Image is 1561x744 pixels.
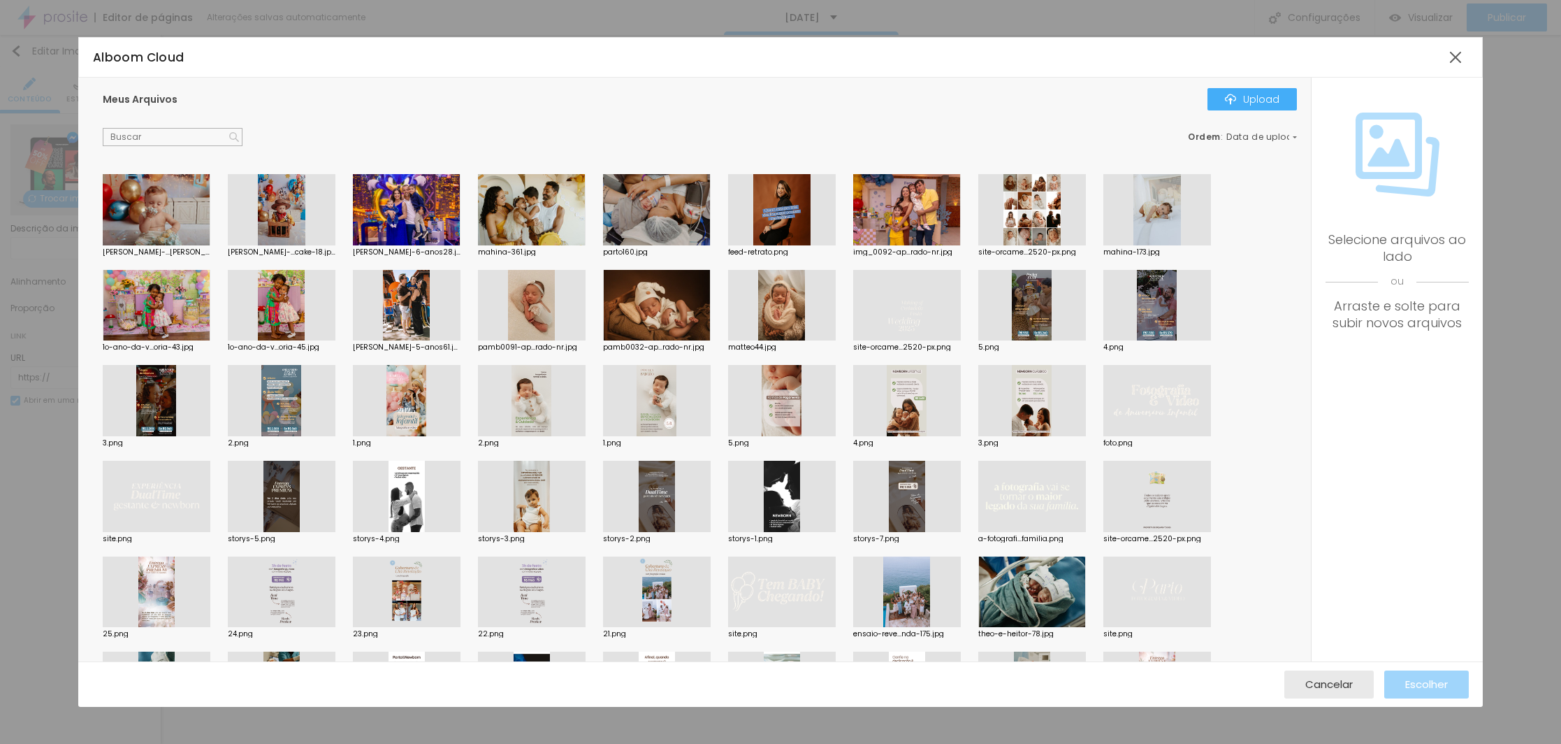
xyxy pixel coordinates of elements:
input: Buscar [103,128,242,146]
div: feed-retrato.png [728,249,836,256]
div: ensaio-reve...nda-175.jpg [853,631,961,638]
div: 2.png [478,440,586,447]
div: Upload [1225,94,1279,105]
div: storys-7.png [853,536,961,543]
img: Icone [229,132,239,142]
button: IconeUpload [1207,88,1297,110]
div: 1.png [353,440,460,447]
div: foto.png [1103,440,1211,447]
button: Cancelar [1284,671,1374,699]
span: Cancelar [1305,678,1353,690]
div: 4.png [1103,344,1211,351]
div: theo-e-heitor-78.jpg [978,631,1086,638]
div: parto160.jpg [603,249,711,256]
div: : [1188,133,1297,141]
div: img_0092-ap...rado-nr.jpg [853,249,961,256]
div: 21.png [603,631,711,638]
div: storys-2.png [603,536,711,543]
div: 22.png [478,631,586,638]
button: Escolher [1384,671,1469,699]
div: 5.png [728,440,836,447]
div: site-orcame...2520-px.png [978,249,1086,256]
div: Selecione arquivos ao lado Arraste e solte para subir novos arquivos [1326,231,1469,331]
div: 3.png [978,440,1086,447]
div: 1.png [603,440,711,447]
div: pamb0091-ap...rado-nr.jpg [478,344,586,351]
div: site-orcame...2520-px.png [853,344,961,351]
div: storys-5.png [228,536,335,543]
img: Icone [1356,113,1439,196]
div: 1o-ano-da-v...oria-43.jpg [103,344,210,351]
div: site.png [1103,631,1211,638]
span: ou [1326,265,1469,298]
div: 3.png [103,440,210,447]
div: site.png [728,631,836,638]
div: [PERSON_NAME]-...[PERSON_NAME]-124.jpg [103,249,210,256]
div: [PERSON_NAME]-5-anos61.jpg [353,344,460,351]
span: Alboom Cloud [93,49,184,66]
div: storys-3.png [478,536,586,543]
div: 23.png [353,631,460,638]
div: a-fotografi...familia.png [978,536,1086,543]
div: storys-4.png [353,536,460,543]
div: 1o-ano-da-v...oria-45.jpg [228,344,335,351]
span: Data de upload [1226,133,1299,141]
div: mahina-173.jpg [1103,249,1211,256]
div: 5.png [978,344,1086,351]
div: 4.png [853,440,961,447]
div: 25.png [103,631,210,638]
div: 24.png [228,631,335,638]
div: mahina-361.jpg [478,249,586,256]
div: [PERSON_NAME]-6-anos28.jpg [353,249,460,256]
div: [PERSON_NAME]-...cake-18.jpg [228,249,335,256]
div: matteo44.jpg [728,344,836,351]
span: Meus Arquivos [103,92,177,106]
div: pamb0032-ap...rado-nr.jpg [603,344,711,351]
div: site.png [103,536,210,543]
div: site-orcame...2520-px.png [1103,536,1211,543]
div: storys-1.png [728,536,836,543]
div: 2.png [228,440,335,447]
span: Escolher [1405,678,1448,690]
span: Ordem [1188,131,1221,143]
img: Icone [1225,94,1236,105]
